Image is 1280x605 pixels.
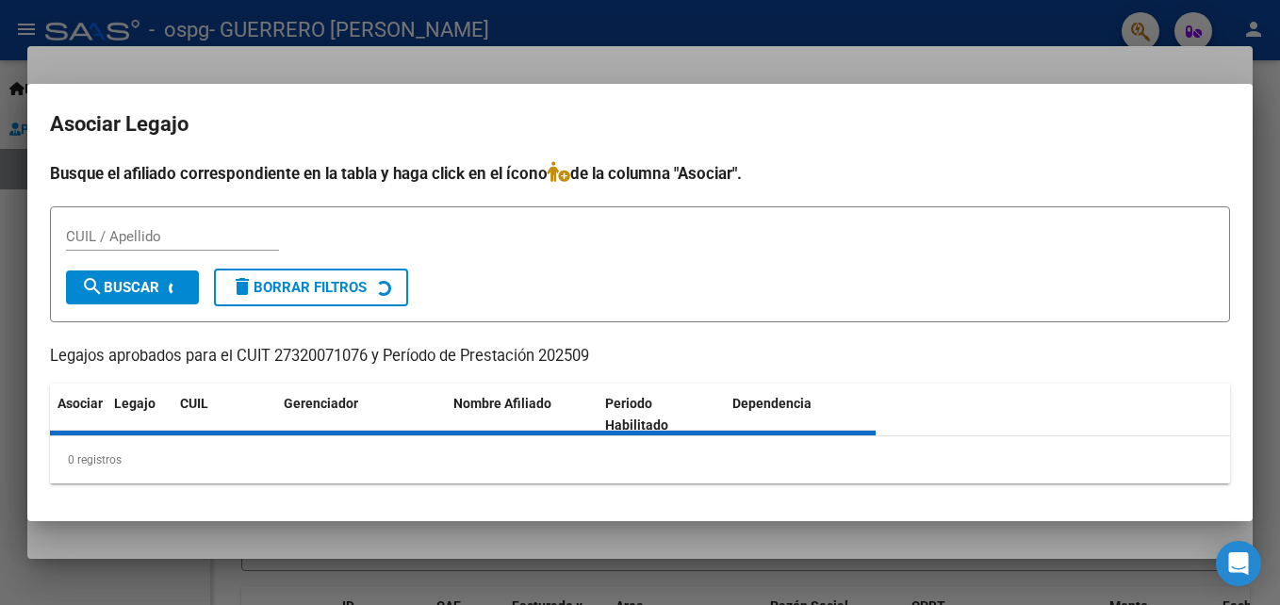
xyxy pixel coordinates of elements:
div: 0 registros [50,436,1230,483]
button: Buscar [66,270,199,304]
mat-icon: search [81,275,104,298]
div: Open Intercom Messenger [1216,541,1261,586]
datatable-header-cell: Dependencia [725,384,877,446]
datatable-header-cell: Periodo Habilitado [598,384,725,446]
span: Asociar [57,396,103,411]
span: Periodo Habilitado [605,396,668,433]
h4: Busque el afiliado correspondiente en la tabla y haga click en el ícono de la columna "Asociar". [50,161,1230,186]
p: Legajos aprobados para el CUIT 27320071076 y Período de Prestación 202509 [50,345,1230,368]
span: Buscar [81,279,159,296]
button: Borrar Filtros [214,269,408,306]
span: Gerenciador [284,396,358,411]
span: Legajo [114,396,156,411]
datatable-header-cell: Nombre Afiliado [446,384,598,446]
span: CUIL [180,396,208,411]
datatable-header-cell: Legajo [107,384,172,446]
datatable-header-cell: Asociar [50,384,107,446]
datatable-header-cell: Gerenciador [276,384,446,446]
span: Nombre Afiliado [453,396,551,411]
mat-icon: delete [231,275,254,298]
datatable-header-cell: CUIL [172,384,276,446]
span: Dependencia [732,396,812,411]
h2: Asociar Legajo [50,106,1230,142]
span: Borrar Filtros [231,279,367,296]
